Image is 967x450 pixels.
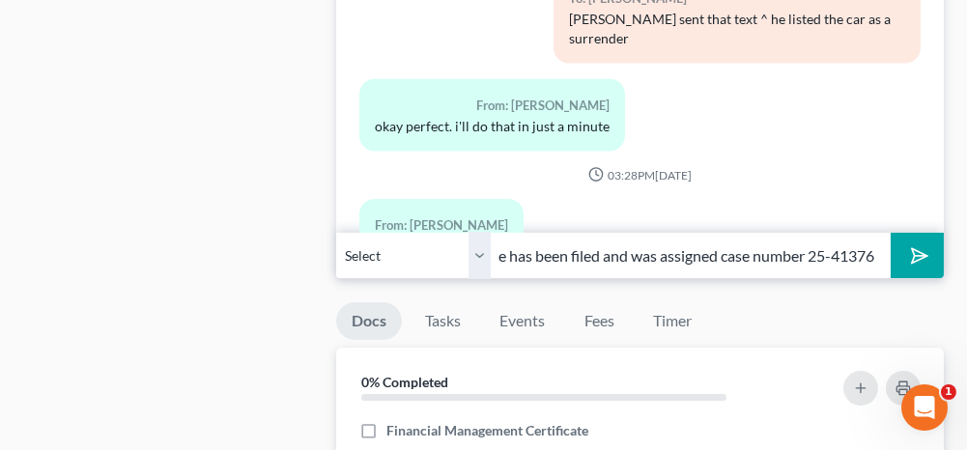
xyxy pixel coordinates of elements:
[375,214,508,237] div: From: [PERSON_NAME]
[361,374,448,390] strong: 0% Completed
[901,384,948,431] iframe: Intercom live chat
[941,384,956,400] span: 1
[569,10,905,48] div: [PERSON_NAME] sent that text ^ he listed the car as a surrender
[638,302,707,340] a: Timer
[386,421,588,440] span: Financial Management Certificate
[410,302,476,340] a: Tasks
[491,232,890,279] input: Say something...
[375,95,610,117] div: From: [PERSON_NAME]
[568,302,630,340] a: Fees
[336,302,402,340] a: Docs
[484,302,560,340] a: Events
[359,167,921,183] div: 03:28PM[DATE]
[375,117,610,136] div: okay perfect. i'll do that in just a minute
